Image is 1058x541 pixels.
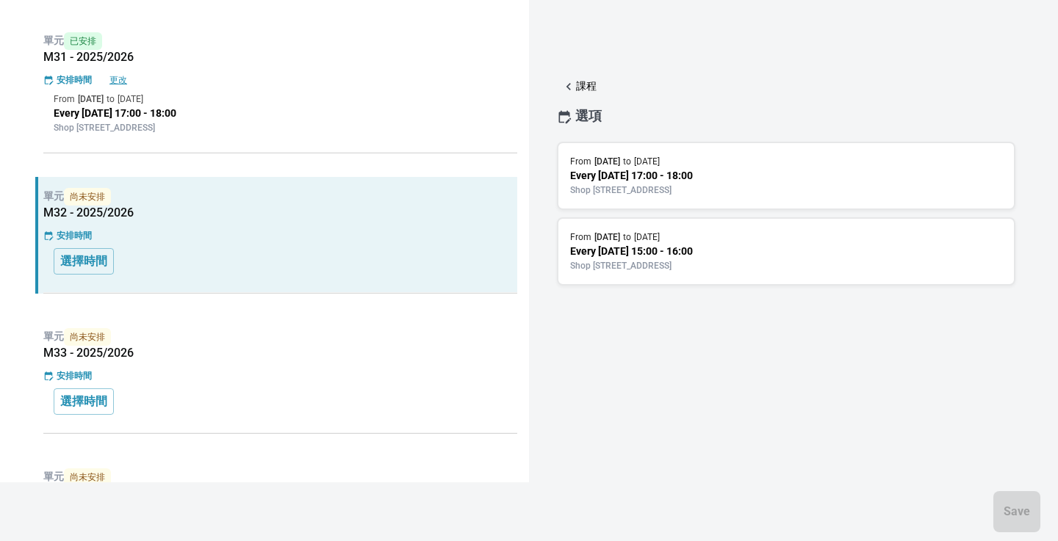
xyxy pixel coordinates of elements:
[118,92,143,106] p: [DATE]
[95,73,142,87] button: 更改
[570,168,1002,184] p: Every [DATE] 17:00 - 18:00
[623,155,631,168] p: to
[575,106,602,127] p: 選項
[54,92,75,106] p: From
[570,155,591,168] p: From
[64,188,111,206] span: 尚未安排
[43,328,517,346] p: 單元
[107,92,115,106] p: to
[570,259,1002,272] p: Shop [STREET_ADDRESS]
[64,468,111,486] span: 尚未安排
[54,121,507,134] p: Shop [STREET_ADDRESS]
[43,468,517,486] p: 單元
[570,184,1002,197] p: Shop [STREET_ADDRESS]
[60,393,107,410] p: 選擇時間
[594,155,620,168] p: [DATE]
[570,244,1002,259] p: Every [DATE] 15:00 - 16:00
[43,32,517,50] p: 單元
[57,229,92,242] p: 安排時間
[78,92,104,106] p: [DATE]
[57,73,92,87] p: 安排時間
[623,230,631,244] p: to
[570,230,591,244] p: From
[557,76,601,97] button: 課程
[57,369,92,382] p: 安排時間
[43,206,517,220] h5: M32 - 2025/2026
[60,253,107,270] p: 選擇時間
[54,388,114,415] button: 選擇時間
[634,155,660,168] p: [DATE]
[43,50,517,65] h5: M31 - 2025/2026
[64,328,111,346] span: 尚未安排
[634,230,660,244] p: [DATE]
[64,32,102,50] span: 已安排
[54,248,114,275] button: 選擇時間
[43,188,517,206] p: 單元
[576,79,597,94] p: 課程
[594,230,620,244] p: [DATE]
[43,346,517,360] h5: M33 - 2025/2026
[54,106,507,121] p: Every [DATE] 17:00 - 18:00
